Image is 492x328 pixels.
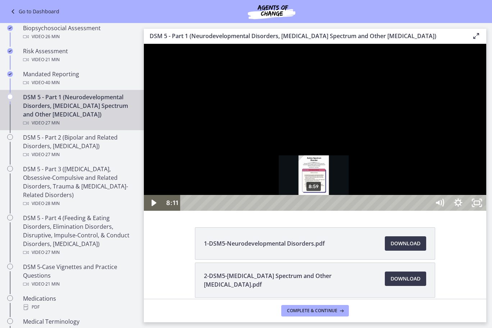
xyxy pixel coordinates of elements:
[287,308,337,314] span: Complete & continue
[44,280,60,288] span: · 21 min
[204,272,376,289] span: 2-DSM5-[MEDICAL_DATA] Spectrum and Other [MEDICAL_DATA].pdf
[286,151,305,167] button: Mute
[44,55,60,64] span: · 21 min
[305,151,324,167] button: Show settings menu
[44,119,60,127] span: · 27 min
[44,199,60,208] span: · 28 min
[23,78,135,87] div: Video
[391,274,420,283] span: Download
[23,119,135,127] div: Video
[144,44,486,211] iframe: Video Lesson
[23,24,135,41] div: Biopsychosocial Assessment
[23,199,135,208] div: Video
[150,32,460,40] h3: DSM 5 - Part 1 (Neurodevelopmental Disorders, [MEDICAL_DATA] Spectrum and Other [MEDICAL_DATA])
[385,272,426,286] a: Download
[23,280,135,288] div: Video
[23,70,135,87] div: Mandated Reporting
[7,71,13,77] i: Completed
[23,32,135,41] div: Video
[23,55,135,64] div: Video
[23,133,135,159] div: DSM 5 - Part 2 (Bipolar and Related Disorders, [MEDICAL_DATA])
[23,263,135,288] div: DSM 5-Case Vignettes and Practice Questions
[228,3,315,20] img: Agents of Change
[281,305,349,316] button: Complete & continue
[44,78,60,87] span: · 40 min
[204,239,325,248] span: 1-DSM5-Neurodevelopmental Disorders.pdf
[23,294,135,311] div: Medications
[23,214,135,257] div: DSM 5 - Part 4 (Feeding & Eating Disorders, Elimination Disorders, Disruptive, Impulse-Control, &...
[23,303,135,311] div: PDF
[7,25,13,31] i: Completed
[44,248,60,257] span: · 27 min
[7,48,13,54] i: Completed
[23,150,135,159] div: Video
[44,32,60,41] span: · 26 min
[23,47,135,64] div: Risk Assessment
[324,151,342,167] button: Unfullscreen
[23,165,135,208] div: DSM 5 - Part 3 ([MEDICAL_DATA], Obsessive-Compulsive and Related Disorders, Trauma & [MEDICAL_DAT...
[385,236,426,251] a: Download
[23,248,135,257] div: Video
[44,150,60,159] span: · 27 min
[9,7,59,16] a: Go to Dashboard
[23,93,135,127] div: DSM 5 - Part 1 (Neurodevelopmental Disorders, [MEDICAL_DATA] Spectrum and Other [MEDICAL_DATA])
[391,239,420,248] span: Download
